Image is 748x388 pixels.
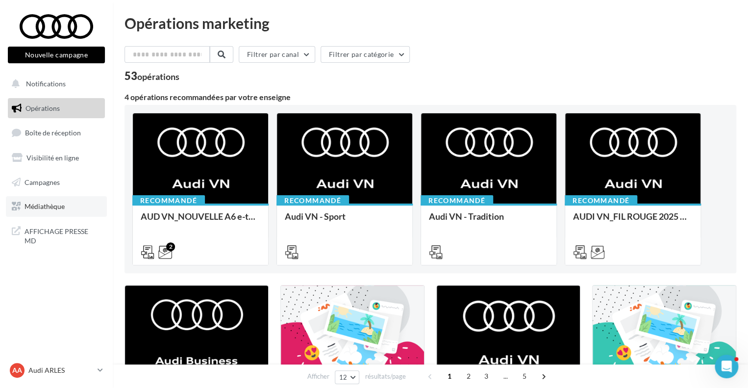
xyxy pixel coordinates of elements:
a: Boîte de réception [6,122,107,143]
div: Opérations marketing [125,16,736,30]
span: 2 [461,368,476,384]
a: Médiathèque [6,196,107,217]
iframe: Intercom live chat [715,355,738,378]
div: Recommandé [132,195,205,206]
span: 5 [517,368,532,384]
p: Audi ARLES [28,365,94,375]
div: 2 [166,242,175,251]
a: Visibilité en ligne [6,148,107,168]
span: Médiathèque [25,202,65,210]
span: Boîte de réception [25,129,81,137]
button: Nouvelle campagne [8,47,105,63]
button: Filtrer par canal [239,46,315,63]
div: Recommandé [565,195,637,206]
span: Afficher [307,372,329,381]
a: AFFICHAGE PRESSE MD [6,221,107,250]
button: Filtrer par catégorie [321,46,410,63]
div: Audi VN - Sport [285,211,404,231]
div: Audi VN - Tradition [429,211,549,231]
span: 12 [339,373,348,381]
span: Notifications [26,79,66,88]
span: AA [12,365,22,375]
div: opérations [137,72,179,81]
a: Opérations [6,98,107,119]
div: AUD VN_NOUVELLE A6 e-tron [141,211,260,231]
span: Visibilité en ligne [26,154,79,162]
span: résultats/page [365,372,405,381]
a: Campagnes [6,172,107,193]
div: Recommandé [276,195,349,206]
button: Notifications [6,74,103,94]
span: Campagnes [25,178,60,186]
div: 4 opérations recommandées par votre enseigne [125,93,736,101]
a: AA Audi ARLES [8,361,105,380]
span: AFFICHAGE PRESSE MD [25,225,101,246]
div: AUDI VN_FIL ROUGE 2025 - A1, Q2, Q3, Q5 et Q4 e-tron [573,211,693,231]
span: 3 [478,368,494,384]
span: 1 [442,368,457,384]
span: ... [498,368,513,384]
span: Opérations [25,104,60,112]
button: 12 [335,370,360,384]
div: Recommandé [421,195,493,206]
div: 53 [125,71,179,81]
